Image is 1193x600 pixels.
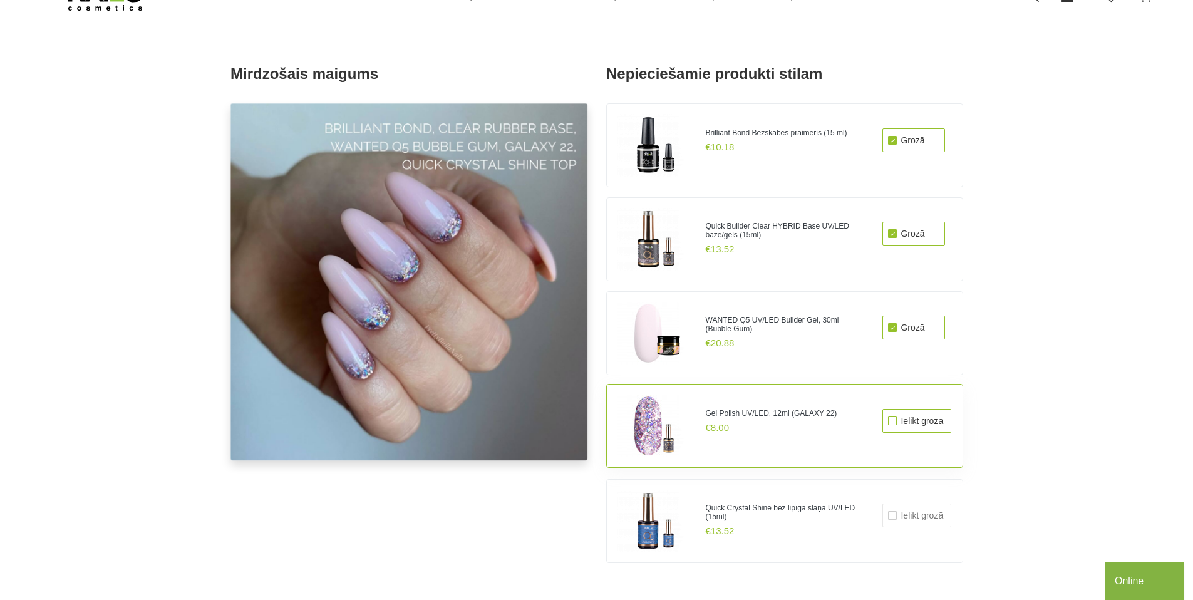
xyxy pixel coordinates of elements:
[617,114,679,177] img: Brilliant Bond Bezskābes praimeris (15 ml)
[705,222,864,239] a: Quick Builder Clear HYBRID Base UV/LED bāze/gels (15ml)
[705,242,734,257] span: €13.52
[230,54,587,88] h3: Mirdzošais maigums
[705,420,729,435] span: €8.00
[652,142,683,173] img: Brilliant Bond Bezskābes praimeris
[705,140,734,155] span: €10.18
[230,103,587,460] img: Mirdzošais maigums
[882,316,945,339] label: Grozā
[652,423,683,454] img: Gel Polish UV/LED, 12ml
[705,409,837,418] a: Gel Polish UV/LED, 12ml (GALAXY 22)
[652,518,683,549] img: Quick Crystal Shine bez lipīgā slāņa UV/LED
[617,490,679,552] img: Quick Crystal Shine bez lipīgā slāņa UV/LED (15ml)
[617,208,679,271] img: Quick Builder Clear HYBRID Base UV/LED bāze/gels (15ml)
[652,236,683,267] img: Quick Builder Clear HYBRID Base UV/LED bāze/gels
[882,504,951,527] label: Ielikt grozā
[705,316,864,333] a: WANTED Q5 UV/LED Builder Gel, 30ml (Bubble Gum)
[705,524,734,539] span: €13.52
[882,222,945,246] label: Grozā
[705,504,864,521] a: Quick Crystal Shine bez lipīgā slāņa UV/LED (15ml)
[882,128,945,152] label: Grozā
[705,336,734,351] span: €20.88
[652,330,683,361] img: WANTED Q5 UV/LED Builder Gel, 30ml
[617,395,679,457] img: Gel Polish UV/LED, 12ml (GALAXY 22)
[606,54,963,88] h3: Nepieciešamie produkti stilam
[882,409,951,433] label: Ielikt grozā
[1105,560,1187,600] iframe: chat widget
[617,302,679,365] img: WANTED Q5 UV/LED Builder Gel, 30ml (Bubble Gum)
[705,128,847,137] a: Brilliant Bond Bezskābes praimeris (15 ml)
